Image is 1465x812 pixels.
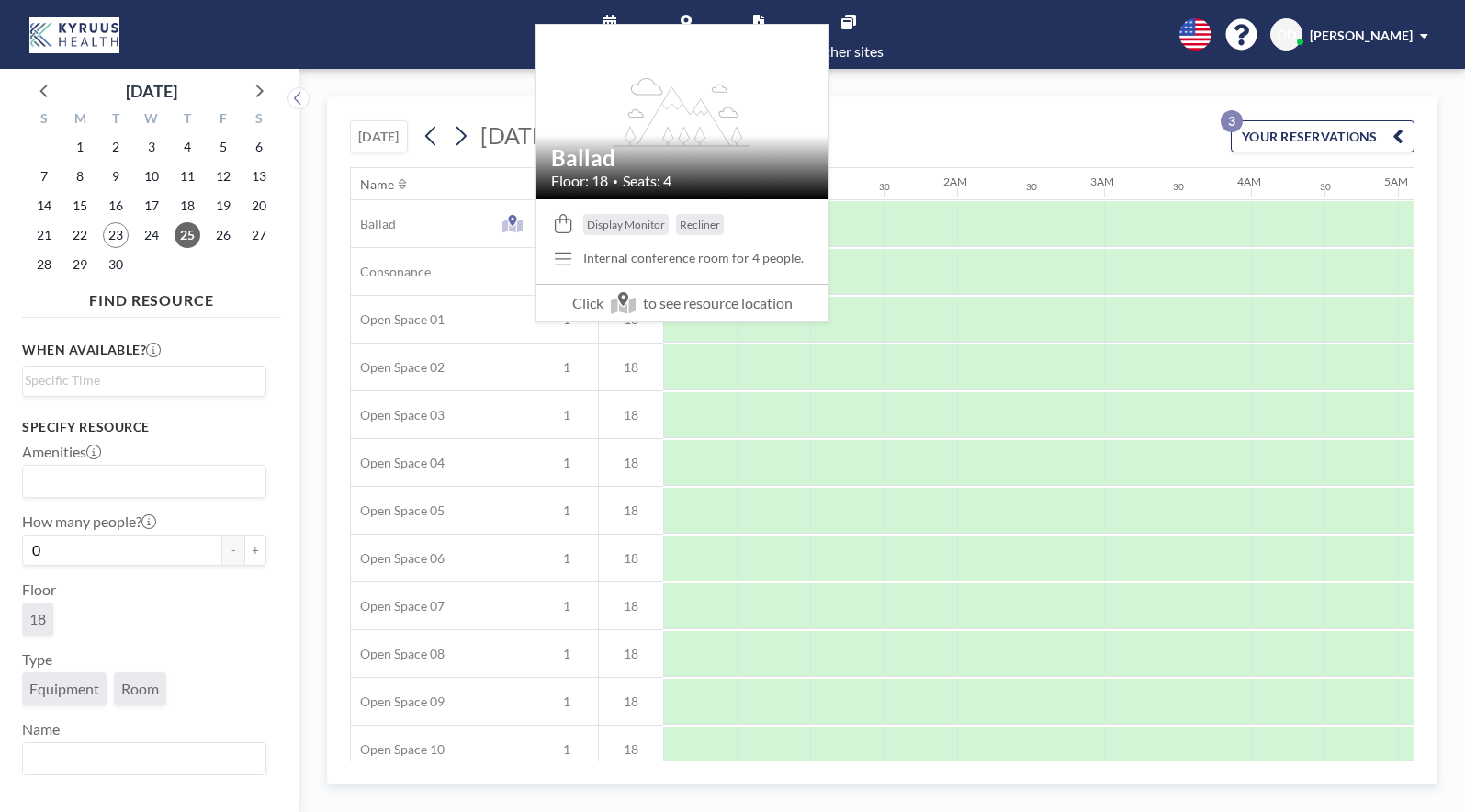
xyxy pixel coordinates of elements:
span: 18 [29,610,46,628]
span: Open Space 09 [351,694,445,710]
span: Floor: 18 [551,172,608,190]
button: - [222,535,244,566]
span: Open Space 06 [351,550,445,567]
span: Tuesday, September 30, 2025 [103,252,129,277]
span: 1 [535,694,598,710]
span: Friday, September 19, 2025 [210,193,236,219]
span: Open Space 07 [351,598,445,615]
span: Monday, September 22, 2025 [67,222,93,248]
span: Monday, September 29, 2025 [67,252,93,277]
div: S [241,108,276,132]
span: Monday, September 8, 2025 [67,164,93,189]
span: Open Space 04 [351,455,445,471]
span: Seats: 4 [623,172,671,190]
span: 18 [599,598,663,615]
span: Sunday, September 7, 2025 [31,164,57,189]
span: Tuesday, September 9, 2025 [103,164,129,189]
span: Open Space 10 [351,741,445,758]
span: [DATE] [480,121,553,149]
span: Sunday, September 21, 2025 [31,222,57,248]
span: 18 [599,502,663,519]
span: OD [1277,27,1296,43]
span: Recliner [680,218,720,231]
span: Open Space 03 [351,407,445,423]
span: Ballad [351,216,396,232]
span: Sunday, September 28, 2025 [31,252,57,277]
span: Tuesday, September 23, 2025 [103,222,129,248]
div: 4AM [1237,175,1261,188]
span: Equipment [29,680,99,698]
span: 18 [599,359,663,376]
span: Other sites [813,44,884,59]
label: Name [22,720,60,739]
span: Display Monitor [587,218,665,231]
span: Wednesday, September 3, 2025 [139,134,164,160]
span: Monday, September 1, 2025 [67,134,93,160]
span: 18 [599,694,663,710]
div: 30 [879,181,890,193]
div: Search for option [23,743,265,774]
div: [DATE] [126,78,177,104]
img: organization-logo [29,17,119,53]
span: Click to see resource location [536,284,828,321]
span: Tuesday, September 2, 2025 [103,134,129,160]
span: 18 [599,646,663,662]
div: 5AM [1384,175,1408,188]
div: 30 [1173,181,1184,193]
span: Thursday, September 11, 2025 [175,164,200,189]
span: Wednesday, September 10, 2025 [139,164,164,189]
div: M [62,108,98,132]
span: Open Space 05 [351,502,445,519]
label: Amenities [22,443,101,461]
div: T [98,108,134,132]
span: Consonance [351,264,431,280]
span: 18 [599,741,663,758]
div: Search for option [23,466,265,497]
span: Thursday, September 25, 2025 [175,222,200,248]
span: Friday, September 12, 2025 [210,164,236,189]
h2: Ballad [551,144,814,172]
label: Type [22,650,52,669]
button: [DATE] [350,120,408,152]
span: Friday, September 26, 2025 [210,222,236,248]
span: Monday, September 15, 2025 [67,193,93,219]
span: Friday, September 5, 2025 [210,134,236,160]
span: 18 [599,455,663,471]
h3: Specify resource [22,419,266,435]
span: 1 [535,455,598,471]
span: Open Space 08 [351,646,445,662]
span: Saturday, September 6, 2025 [246,134,272,160]
div: S [27,108,62,132]
input: Search for option [25,469,255,493]
label: How many people? [22,513,156,531]
span: Thursday, September 18, 2025 [175,193,200,219]
button: YOUR RESERVATIONS3 [1231,120,1414,152]
span: 1 [535,502,598,519]
span: 1 [535,359,598,376]
span: 1 [535,741,598,758]
span: Saturday, September 13, 2025 [246,164,272,189]
span: Wednesday, September 17, 2025 [139,193,164,219]
span: • [613,175,618,187]
span: 1 [535,646,598,662]
div: F [205,108,241,132]
p: 3 [1221,110,1243,132]
label: Floor [22,581,56,599]
span: Room [121,680,159,698]
span: Wednesday, September 24, 2025 [139,222,164,248]
div: Search for option [23,367,265,394]
div: 30 [1026,181,1037,193]
span: Saturday, September 27, 2025 [246,222,272,248]
span: 1 [535,407,598,423]
button: + [244,535,266,566]
input: Search for option [25,370,255,390]
span: 18 [599,550,663,567]
span: [PERSON_NAME] [1310,28,1413,43]
span: Saturday, September 20, 2025 [246,193,272,219]
span: 1 [535,550,598,567]
span: Sunday, September 14, 2025 [31,193,57,219]
span: Thursday, September 4, 2025 [175,134,200,160]
p: Internal conference room for 4 people. [583,250,804,266]
div: W [134,108,170,132]
span: Open Space 01 [351,311,445,328]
